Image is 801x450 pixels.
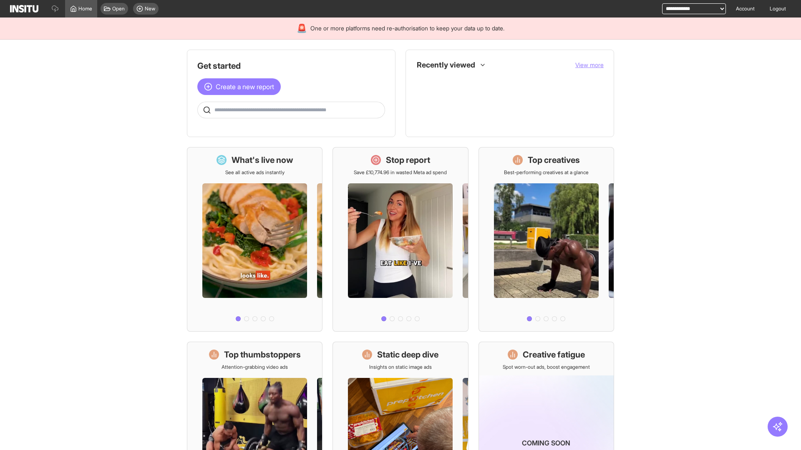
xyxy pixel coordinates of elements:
[224,349,301,360] h1: Top thumbstoppers
[332,147,468,332] a: Stop reportSave £10,774.96 in wasted Meta ad spend
[78,5,92,12] span: Home
[222,364,288,370] p: Attention-grabbing video ads
[575,61,604,68] span: View more
[479,147,614,332] a: Top creativesBest-performing creatives at a glance
[504,169,589,176] p: Best-performing creatives at a glance
[575,61,604,69] button: View more
[297,22,307,34] div: 🚨
[216,82,274,92] span: Create a new report
[354,169,447,176] p: Save £10,774.96 in wasted Meta ad spend
[232,154,293,166] h1: What's live now
[197,60,385,72] h1: Get started
[377,349,438,360] h1: Static deep dive
[10,5,38,12] img: Logo
[386,154,430,166] h1: Stop report
[197,78,281,95] button: Create a new report
[369,364,432,370] p: Insights on static image ads
[145,5,155,12] span: New
[528,154,580,166] h1: Top creatives
[187,147,322,332] a: What's live nowSee all active ads instantly
[112,5,125,12] span: Open
[225,169,285,176] p: See all active ads instantly
[310,24,504,32] span: One or more platforms need re-authorisation to keep your data up to date.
